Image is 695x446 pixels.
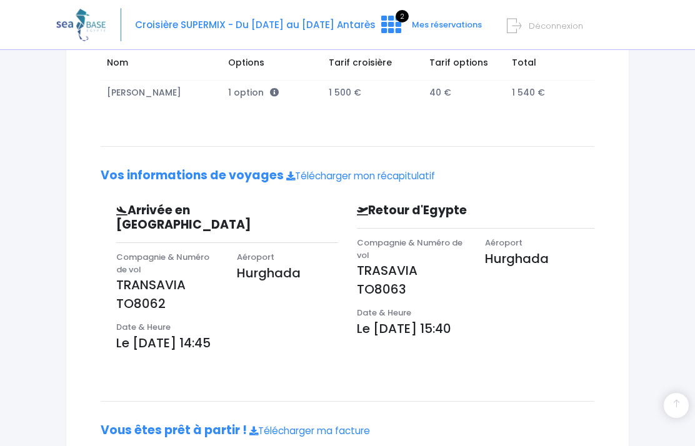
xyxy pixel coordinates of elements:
[424,50,506,80] td: Tarif options
[322,50,423,80] td: Tarif croisière
[485,249,594,268] p: Hurghada
[357,319,594,338] p: Le [DATE] 15:40
[228,86,279,99] span: 1 option
[485,237,522,249] span: Aéroport
[101,424,594,438] h2: Vous êtes prêt à partir !
[357,307,411,319] span: Date & Heure
[506,80,582,106] td: 1 540 €
[396,10,409,22] span: 2
[116,275,218,313] p: TRANSAVIA TO8062
[116,251,209,275] span: Compagnie & Numéro de vol
[101,80,222,106] td: [PERSON_NAME]
[529,20,583,32] span: Déconnexion
[237,251,274,263] span: Aéroport
[357,261,466,299] p: TRASAVIA TO8063
[101,50,222,80] td: Nom
[116,321,171,333] span: Date & Heure
[286,169,435,182] a: Télécharger mon récapitulatif
[347,204,540,218] h3: Retour d'Egypte
[237,264,339,282] p: Hurghada
[412,19,482,31] span: Mes réservations
[116,334,338,352] p: Le [DATE] 14:45
[357,237,462,261] span: Compagnie & Numéro de vol
[322,80,423,106] td: 1 500 €
[371,23,489,35] a: 2 Mes réservations
[107,204,287,232] h3: Arrivée en [GEOGRAPHIC_DATA]
[135,18,376,31] span: Croisière SUPERMIX - Du [DATE] au [DATE] Antarès
[249,424,370,437] a: Télécharger ma facture
[424,80,506,106] td: 40 €
[101,169,594,183] h2: Vos informations de voyages
[222,50,322,80] td: Options
[506,50,582,80] td: Total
